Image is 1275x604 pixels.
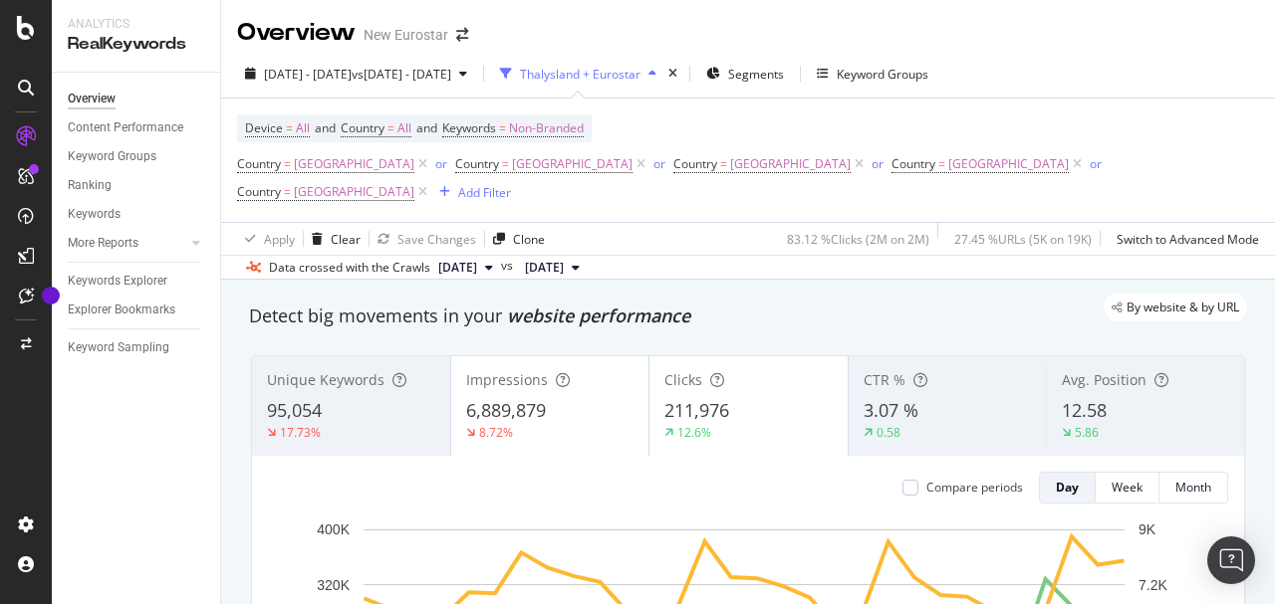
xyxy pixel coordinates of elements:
div: 0.58 [877,424,900,441]
button: or [872,154,884,173]
div: Switch to Advanced Mode [1117,231,1259,248]
span: By website & by URL [1127,302,1239,313]
span: 2025 Sep. 29th [438,259,477,277]
div: Data crossed with the Crawls [269,259,430,277]
div: Apply [264,231,295,248]
a: Keyword Groups [68,146,206,167]
div: Explorer Bookmarks [68,300,175,320]
span: [GEOGRAPHIC_DATA] [512,150,633,178]
div: 8.72% [479,424,513,441]
div: Keyword Groups [68,146,156,167]
div: Tooltip anchor [42,287,60,304]
div: Month [1175,479,1211,496]
a: Explorer Bookmarks [68,300,206,320]
a: More Reports [68,233,186,254]
div: Keyword Sampling [68,337,169,358]
div: or [1090,155,1102,172]
div: Ranking [68,175,112,196]
text: 400K [317,521,350,537]
button: [DATE] [517,256,588,280]
span: Country [455,155,499,172]
span: Country [237,155,281,172]
a: Overview [68,89,206,109]
span: = [286,119,293,136]
span: Keywords [442,119,496,136]
button: Thalysland + Eurostar [492,58,664,90]
span: = [499,119,506,136]
div: Open Intercom Messenger [1207,536,1255,584]
div: Keywords [68,204,121,225]
div: RealKeywords [68,33,204,56]
a: Keyword Sampling [68,337,206,358]
div: Add Filter [458,184,511,201]
span: Non-Branded [509,114,584,142]
a: Keywords [68,204,206,225]
div: or [435,155,447,172]
span: vs [DATE] - [DATE] [352,66,451,83]
div: Keywords Explorer [68,271,167,292]
div: 83.12 % Clicks ( 2M on 2M ) [787,231,929,248]
div: Thalysland + Eurostar [520,66,640,83]
span: All [296,114,310,142]
span: and [416,119,437,136]
span: 12.58 [1062,398,1107,422]
button: Clear [304,223,361,255]
text: 320K [317,577,350,593]
div: 5.86 [1075,424,1099,441]
span: Country [892,155,935,172]
div: Analytics [68,16,204,33]
span: CTR % [864,370,905,389]
button: Month [1159,472,1228,503]
a: Keywords Explorer [68,271,206,292]
span: [GEOGRAPHIC_DATA] [730,150,851,178]
span: [GEOGRAPHIC_DATA] [294,178,414,206]
span: Unique Keywords [267,370,384,389]
span: = [502,155,509,172]
span: [DATE] - [DATE] [264,66,352,83]
button: or [435,154,447,173]
div: New Eurostar [364,25,448,45]
button: Clone [485,223,545,255]
div: Day [1056,479,1079,496]
div: legacy label [1104,294,1247,321]
div: times [664,64,681,84]
button: or [1090,154,1102,173]
span: = [284,183,291,200]
span: Device [245,119,283,136]
button: or [653,154,665,173]
span: All [397,114,411,142]
span: = [938,155,945,172]
span: 2025 Aug. 28th [525,259,564,277]
a: Content Performance [68,117,206,138]
div: Clear [331,231,361,248]
div: Save Changes [397,231,476,248]
span: vs [501,257,517,275]
span: Impressions [466,370,548,389]
div: Clone [513,231,545,248]
span: Segments [728,66,784,83]
span: = [720,155,727,172]
span: 6,889,879 [466,398,546,422]
div: Content Performance [68,117,183,138]
div: arrow-right-arrow-left [456,28,468,42]
button: Week [1096,472,1159,503]
div: Overview [68,89,116,109]
span: Country [673,155,717,172]
text: 7.2K [1139,577,1167,593]
button: Day [1039,472,1096,503]
button: Keyword Groups [809,58,936,90]
button: Save Changes [370,223,476,255]
span: 3.07 % [864,398,918,422]
button: Segments [698,58,792,90]
span: Avg. Position [1062,370,1147,389]
div: 27.45 % URLs ( 5K on 19K ) [954,231,1092,248]
div: More Reports [68,233,138,254]
button: Apply [237,223,295,255]
div: 17.73% [280,424,321,441]
div: or [872,155,884,172]
span: 211,976 [664,398,729,422]
span: Country [237,183,281,200]
span: and [315,119,336,136]
div: Overview [237,16,356,50]
div: Week [1112,479,1143,496]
